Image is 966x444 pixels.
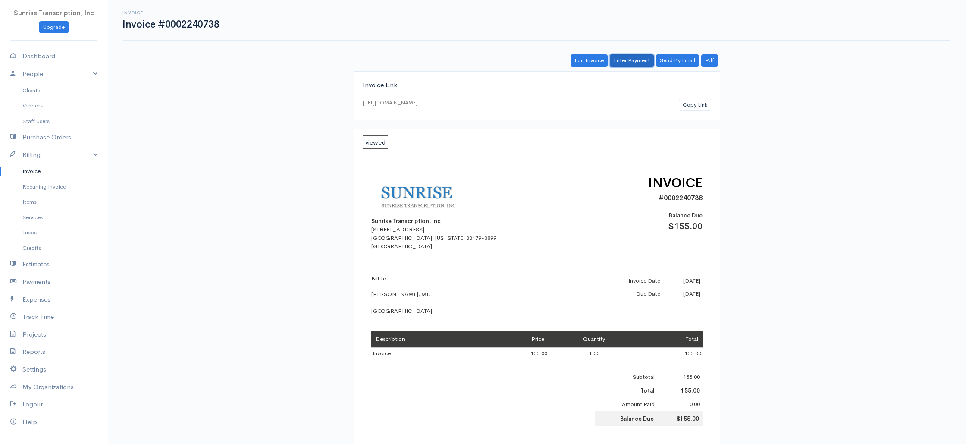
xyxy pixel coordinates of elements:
[657,370,703,384] td: 155.00
[595,370,657,384] td: Subtotal
[371,217,441,225] b: Sunrise Transcription, Inc
[122,10,219,15] h6: Invoice
[657,411,703,427] td: $155.00
[371,274,522,283] p: Bill To
[571,54,608,67] a: Edit Invoice
[648,175,703,191] span: INVOICE
[371,225,522,251] div: [STREET_ADDRESS] [GEOGRAPHIC_DATA], [US_STATE] 33179-3899 [GEOGRAPHIC_DATA]
[701,54,718,67] a: Pdf
[371,274,522,315] div: [PERSON_NAME], MD [GEOGRAPHIC_DATA]
[656,54,699,67] a: Send By Email
[681,387,700,394] b: 155.00
[371,173,479,217] img: logo-41.gif
[595,397,657,411] td: Amount Paid
[662,287,703,300] td: [DATE]
[484,348,549,359] td: 155.00
[659,193,703,202] span: #0002240738
[484,331,549,348] td: Price
[363,80,711,90] div: Invoice Link
[371,348,484,359] td: Invoice
[595,411,657,427] td: Balance Due
[662,274,703,287] td: [DATE]
[669,212,703,219] span: Balance Due
[549,348,640,359] td: 1.00
[39,21,69,34] a: Upgrade
[14,9,94,17] span: Sunrise Transcription, Inc
[595,274,662,287] td: Invoice Date
[640,348,703,359] td: 155.00
[657,397,703,411] td: 0.00
[549,331,640,348] td: Quantity
[122,19,219,30] h1: Invoice #0002240738
[371,331,484,348] td: Description
[595,287,662,300] td: Due Date
[363,135,388,149] span: viewed
[640,387,655,394] b: Total
[668,221,703,232] span: $155.00
[640,331,703,348] td: Total
[610,54,654,67] a: Enter Payment
[679,99,711,111] button: Copy Link
[363,99,417,107] div: [URL][DOMAIN_NAME]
